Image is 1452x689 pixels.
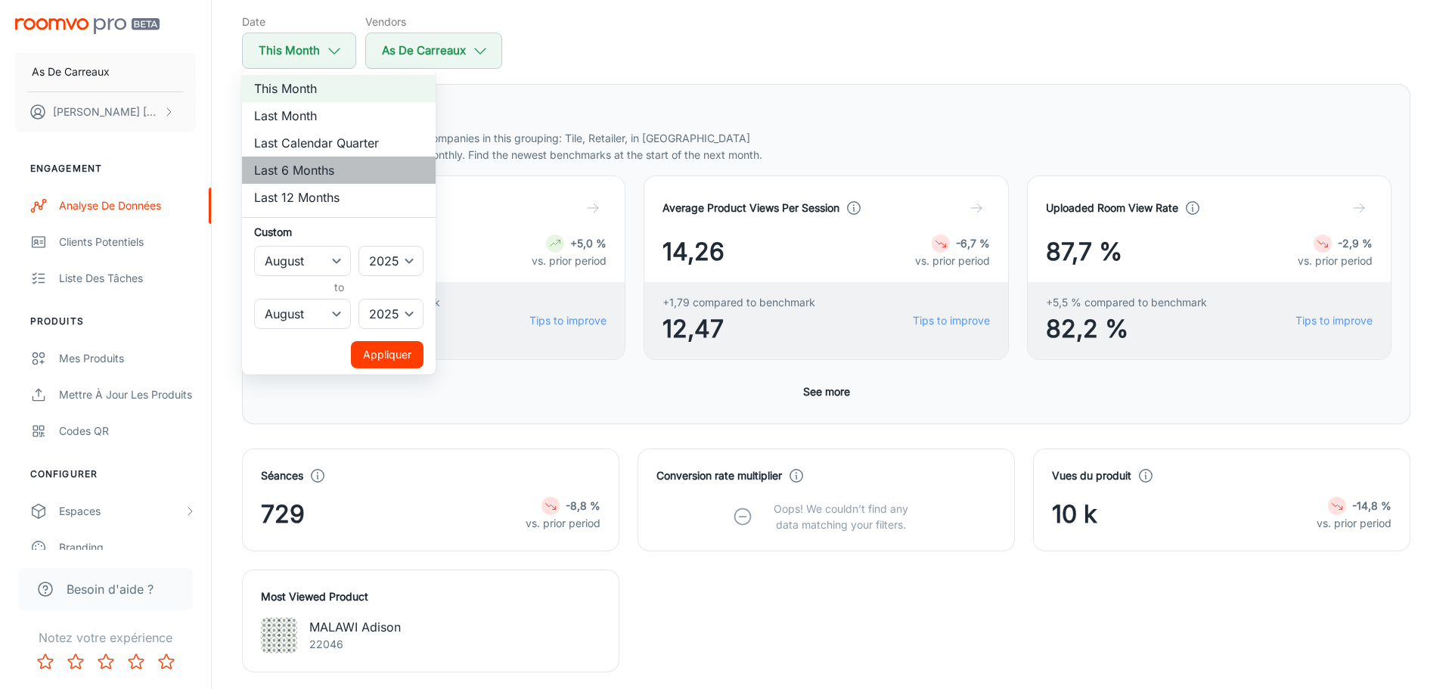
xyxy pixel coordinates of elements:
li: Last 6 Months [242,157,436,184]
li: This Month [242,75,436,102]
h6: to [257,279,420,296]
h6: Custom [254,224,423,240]
button: Appliquer [351,341,423,368]
li: Last 12 Months [242,184,436,211]
li: Last Month [242,102,436,129]
li: Last Calendar Quarter [242,129,436,157]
